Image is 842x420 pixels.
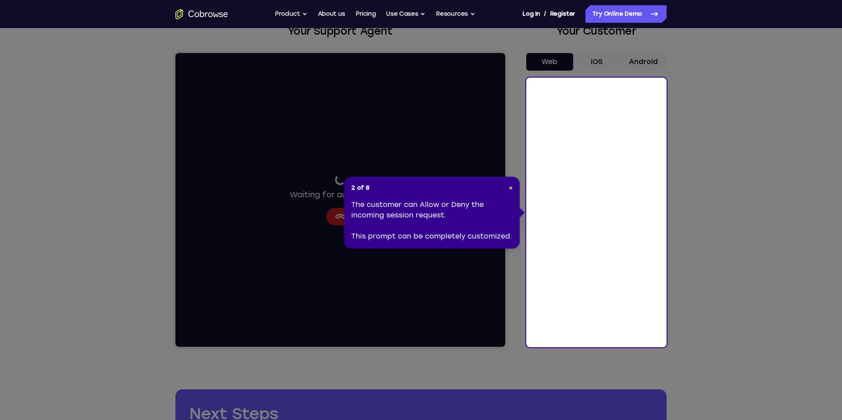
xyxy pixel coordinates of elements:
[151,155,179,172] button: Cancel
[356,5,376,23] a: Pricing
[509,184,513,192] button: Close Tour
[550,5,575,23] a: Register
[386,5,425,23] button: Use Cases
[351,184,370,192] span: 2 of 8
[585,5,667,23] a: Try Online Demo
[351,199,513,242] div: The customer can Allow or Deny the incoming session request. This prompt can be completely custom...
[114,121,216,148] div: Waiting for authorization
[318,5,345,23] a: About us
[275,5,307,23] button: Product
[175,9,228,19] a: Go to the home page
[509,184,513,192] span: ×
[522,5,540,23] a: Log In
[544,9,546,19] span: /
[436,5,475,23] button: Resources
